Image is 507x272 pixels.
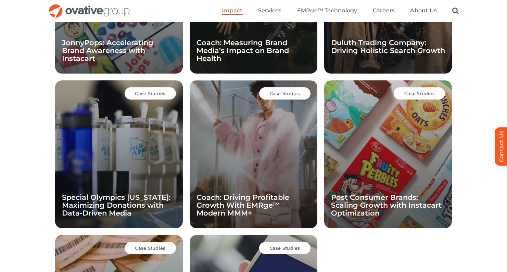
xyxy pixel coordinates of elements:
a: Search [452,7,459,15]
span: Impact [222,7,242,14]
span: Careers [373,7,395,14]
a: Services [258,7,282,15]
a: OG_Full_horizontal_RGB [48,3,130,10]
a: Duluth Trading Company: Driving Holistic Search Growth [331,38,445,55]
span: EMRge™ Technology [297,7,357,14]
a: EMRge™ Technology [297,7,357,15]
a: About Us [410,7,437,15]
span: Services [258,7,282,14]
a: Coach: Measuring Brand Media’s Impact on Brand Health [197,38,289,63]
a: Impact [222,7,242,15]
a: JonnyPops: Accelerating Brand Awareness with Instacart [62,38,153,63]
a: Post Consumer Brands: Scaling Growth with Instacart Optimization [331,193,442,217]
span: About Us [410,7,437,14]
a: Special Olympics [US_STATE]: Maximizing Donations with Data-Driven Media [62,193,170,217]
a: Careers [373,7,395,15]
a: Coach: Driving Profitable Growth With EMRge™ Modern MMM+ [197,193,289,217]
